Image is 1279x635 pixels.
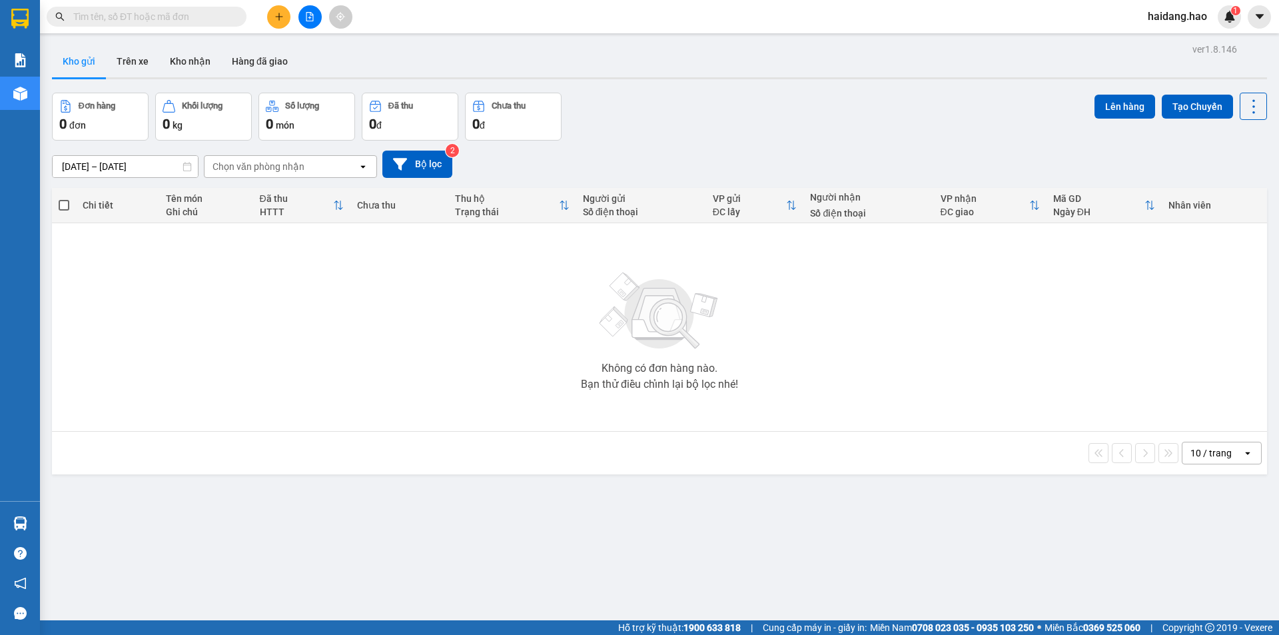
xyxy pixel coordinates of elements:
[69,120,86,131] span: đơn
[713,193,787,204] div: VP gửi
[14,547,27,560] span: question-circle
[182,101,222,111] div: Khối lượng
[713,207,787,217] div: ĐC lấy
[260,207,334,217] div: HTTT
[583,193,699,204] div: Người gửi
[267,5,290,29] button: plus
[258,93,355,141] button: Số lượng0món
[159,45,221,77] button: Kho nhận
[329,5,352,29] button: aim
[213,160,304,173] div: Chọn văn phòng nhận
[13,53,27,67] img: solution-icon
[1094,95,1155,119] button: Lên hàng
[166,193,246,204] div: Tên món
[751,620,753,635] span: |
[455,193,559,204] div: Thu hộ
[810,192,927,203] div: Người nhận
[706,188,804,223] th: Toggle SortBy
[13,87,27,101] img: warehouse-icon
[683,622,741,633] strong: 1900 633 818
[376,120,382,131] span: đ
[1053,193,1144,204] div: Mã GD
[155,93,252,141] button: Khối lượng0kg
[358,161,368,172] svg: open
[382,151,452,178] button: Bộ lọc
[285,101,319,111] div: Số lượng
[1248,5,1271,29] button: caret-down
[52,93,149,141] button: Đơn hàng0đơn
[1190,446,1232,460] div: 10 / trang
[1233,6,1238,15] span: 1
[1037,625,1041,630] span: ⚪️
[446,144,459,157] sup: 2
[52,45,106,77] button: Kho gửi
[173,120,183,131] span: kg
[941,193,1029,204] div: VP nhận
[14,607,27,620] span: message
[1045,620,1140,635] span: Miền Bắc
[274,12,284,21] span: plus
[163,116,170,132] span: 0
[357,200,442,211] div: Chưa thu
[455,207,559,217] div: Trạng thái
[266,116,273,132] span: 0
[362,93,458,141] button: Đã thu0đ
[13,516,27,530] img: warehouse-icon
[388,101,413,111] div: Đã thu
[934,188,1047,223] th: Toggle SortBy
[298,5,322,29] button: file-add
[55,12,65,21] span: search
[1047,188,1162,223] th: Toggle SortBy
[1224,11,1236,23] img: icon-new-feature
[1231,6,1240,15] sup: 1
[1083,622,1140,633] strong: 0369 525 060
[810,208,927,219] div: Số điện thoại
[581,379,738,390] div: Bạn thử điều chỉnh lại bộ lọc nhé!
[369,116,376,132] span: 0
[1192,42,1237,57] div: ver 1.8.146
[14,577,27,590] span: notification
[1150,620,1152,635] span: |
[305,12,314,21] span: file-add
[472,116,480,132] span: 0
[763,620,867,635] span: Cung cấp máy in - giấy in:
[618,620,741,635] span: Hỗ trợ kỹ thuật:
[73,9,230,24] input: Tìm tên, số ĐT hoặc mã đơn
[1205,623,1214,632] span: copyright
[1168,200,1260,211] div: Nhân viên
[336,12,345,21] span: aim
[59,116,67,132] span: 0
[912,622,1034,633] strong: 0708 023 035 - 0935 103 250
[1254,11,1266,23] span: caret-down
[1053,207,1144,217] div: Ngày ĐH
[583,207,699,217] div: Số điện thoại
[11,9,29,29] img: logo-vxr
[492,101,526,111] div: Chưa thu
[602,363,717,374] div: Không có đơn hàng nào.
[276,120,294,131] span: món
[941,207,1029,217] div: ĐC giao
[448,188,576,223] th: Toggle SortBy
[79,101,115,111] div: Đơn hàng
[166,207,246,217] div: Ghi chú
[870,620,1034,635] span: Miền Nam
[593,265,726,358] img: svg+xml;base64,PHN2ZyBjbGFzcz0ibGlzdC1wbHVnX19zdmciIHhtbG5zPSJodHRwOi8vd3d3LnczLm9yZy8yMDAwL3N2Zy...
[83,200,152,211] div: Chi tiết
[480,120,485,131] span: đ
[53,156,198,177] input: Select a date range.
[1137,8,1218,25] span: haidang.hao
[253,188,351,223] th: Toggle SortBy
[221,45,298,77] button: Hàng đã giao
[1162,95,1233,119] button: Tạo Chuyến
[465,93,562,141] button: Chưa thu0đ
[106,45,159,77] button: Trên xe
[260,193,334,204] div: Đã thu
[1242,448,1253,458] svg: open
